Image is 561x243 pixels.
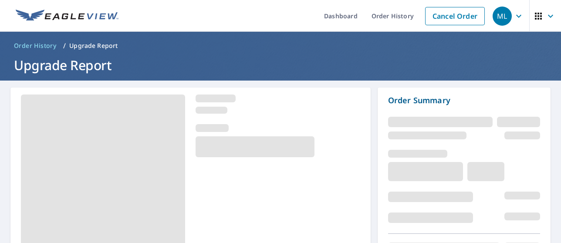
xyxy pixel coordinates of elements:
[14,41,56,50] span: Order History
[10,39,60,53] a: Order History
[16,10,118,23] img: EV Logo
[63,40,66,51] li: /
[425,7,485,25] a: Cancel Order
[493,7,512,26] div: ML
[69,41,118,50] p: Upgrade Report
[10,39,551,53] nav: breadcrumb
[388,94,540,106] p: Order Summary
[10,56,551,74] h1: Upgrade Report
